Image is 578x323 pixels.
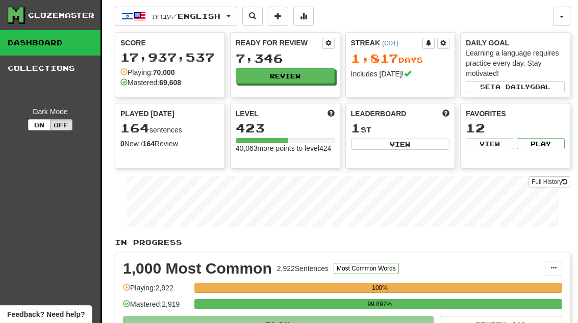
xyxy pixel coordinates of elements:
span: עברית / English [153,12,220,20]
button: View [466,138,514,149]
button: Seta dailygoal [466,81,565,92]
div: Playing: 2,922 [123,283,189,300]
div: New / Review [120,139,219,149]
button: More stats [293,7,314,26]
span: 1,817 [351,51,398,65]
div: Score [120,38,219,48]
span: Leaderboard [351,109,407,119]
button: Review [236,68,335,84]
div: 99.897% [197,299,562,309]
div: 40,063 more points to level 424 [236,143,335,153]
strong: 69,608 [159,78,181,87]
div: 1,000 Most Common [123,261,272,276]
div: Mastered: 2,919 [123,299,189,316]
div: 2,922 Sentences [277,263,329,274]
button: עברית/English [115,7,237,26]
strong: 164 [143,140,155,148]
p: In Progress [115,237,570,248]
span: Played [DATE] [120,109,174,119]
button: View [351,139,450,150]
button: Search sentences [242,7,263,26]
div: Streak [351,38,423,48]
span: Score more points to level up [328,109,335,119]
div: Clozemaster [28,10,94,20]
div: Favorites [466,109,565,119]
div: 12 [466,122,565,134]
button: Play [517,138,565,149]
div: Dark Mode [8,106,93,117]
div: 17,937,537 [120,51,219,64]
span: 164 [120,121,149,135]
div: Mastered: [120,77,181,88]
div: Daily Goal [466,38,565,48]
div: 7,346 [236,52,335,65]
div: 423 [236,122,335,134]
div: sentences [120,122,219,135]
a: (CDT) [382,40,398,47]
div: Day s [351,52,450,65]
span: 1 [351,121,361,135]
button: On [28,119,51,130]
span: This week in points, UTC [442,109,449,119]
button: Add sentence to collection [268,7,288,26]
strong: 70,000 [153,68,175,76]
span: Level [236,109,259,119]
a: Full History [529,176,570,187]
div: Learning a language requires practice every day. Stay motivated! [466,48,565,78]
div: Playing: [120,67,175,77]
strong: 0 [120,140,124,148]
div: st [351,122,450,135]
div: 100% [197,283,562,293]
button: Most Common Words [334,263,399,274]
span: Open feedback widget [7,309,85,319]
button: Off [50,119,72,130]
div: Ready for Review [236,38,322,48]
div: Includes [DATE]! [351,69,450,79]
span: a daily [495,83,530,90]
